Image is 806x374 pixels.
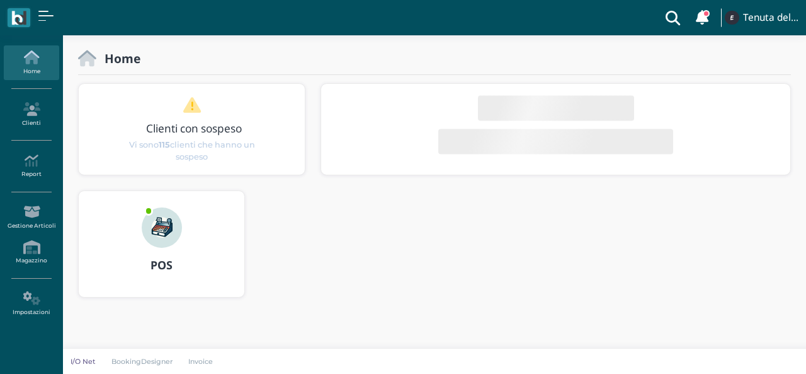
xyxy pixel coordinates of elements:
iframe: Help widget launcher [717,335,795,363]
a: Clienti [4,97,59,132]
span: Vi sono clienti che hanno un sospeso [125,138,259,162]
a: Gestione Articoli [4,200,59,235]
a: ... POS [78,190,245,313]
a: Magazzino [4,235,59,270]
h4: Tenuta del Barco [743,13,798,23]
a: ... Tenuta del Barco [723,3,798,33]
img: ... [725,11,739,25]
b: 115 [159,139,170,149]
h3: Clienti con sospeso [105,122,283,134]
a: Impostazioni [4,286,59,321]
img: logo [11,11,26,25]
img: ... [142,207,182,248]
a: Home [4,45,59,80]
h2: Home [96,52,140,65]
a: Report [4,149,59,184]
a: Clienti con sospeso Vi sono115clienti che hanno un sospeso [103,96,281,163]
b: POS [150,257,173,272]
div: 1 / 1 [79,84,305,175]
